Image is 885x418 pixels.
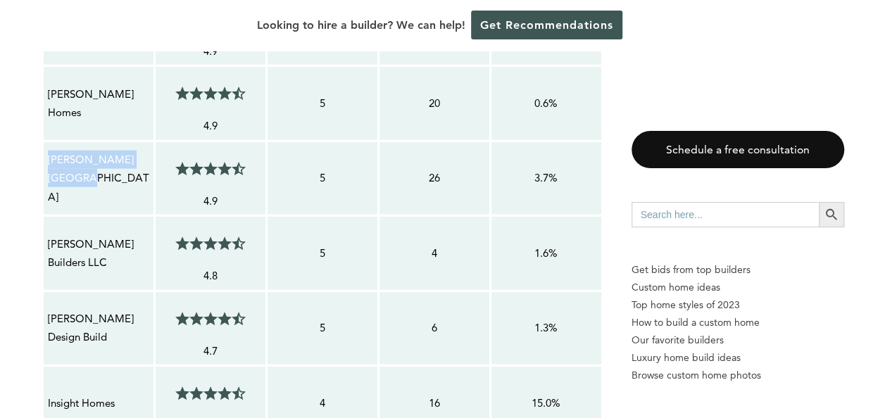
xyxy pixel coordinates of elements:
p: Get bids from top builders [632,261,844,279]
input: Search here... [632,202,819,227]
p: 1.3% [496,319,597,337]
a: Get Recommendations [471,11,622,39]
p: 16 [384,394,485,412]
p: Insight Homes [48,394,149,412]
p: 6 [384,319,485,337]
p: 5 [272,244,373,262]
p: 5 [272,319,373,337]
p: 26 [384,169,485,187]
p: 4 [384,244,485,262]
p: 1.6% [496,244,597,262]
p: [PERSON_NAME] Design Build [48,310,149,347]
p: 3.7% [496,169,597,187]
a: Custom home ideas [632,279,844,296]
p: [PERSON_NAME][GEOGRAPHIC_DATA] [48,151,149,206]
p: 4.9 [160,117,261,135]
p: 4 [272,394,373,412]
p: 4.7 [160,342,261,360]
p: 20 [384,94,485,113]
a: Schedule a free consultation [632,131,844,168]
p: [PERSON_NAME] Homes [48,85,149,122]
a: Top home styles of 2023 [632,296,844,314]
p: 5 [272,94,373,113]
svg: Search [824,207,839,222]
iframe: Drift Widget Chat Controller [615,317,868,401]
a: How to build a custom home [632,314,844,331]
p: 5 [272,169,373,187]
p: 4.8 [160,267,261,285]
p: 4.9 [160,192,261,210]
p: 4.9 [160,42,261,61]
p: 0.6% [496,94,597,113]
p: 15.0% [496,394,597,412]
p: [PERSON_NAME] Builders LLC [48,235,149,272]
